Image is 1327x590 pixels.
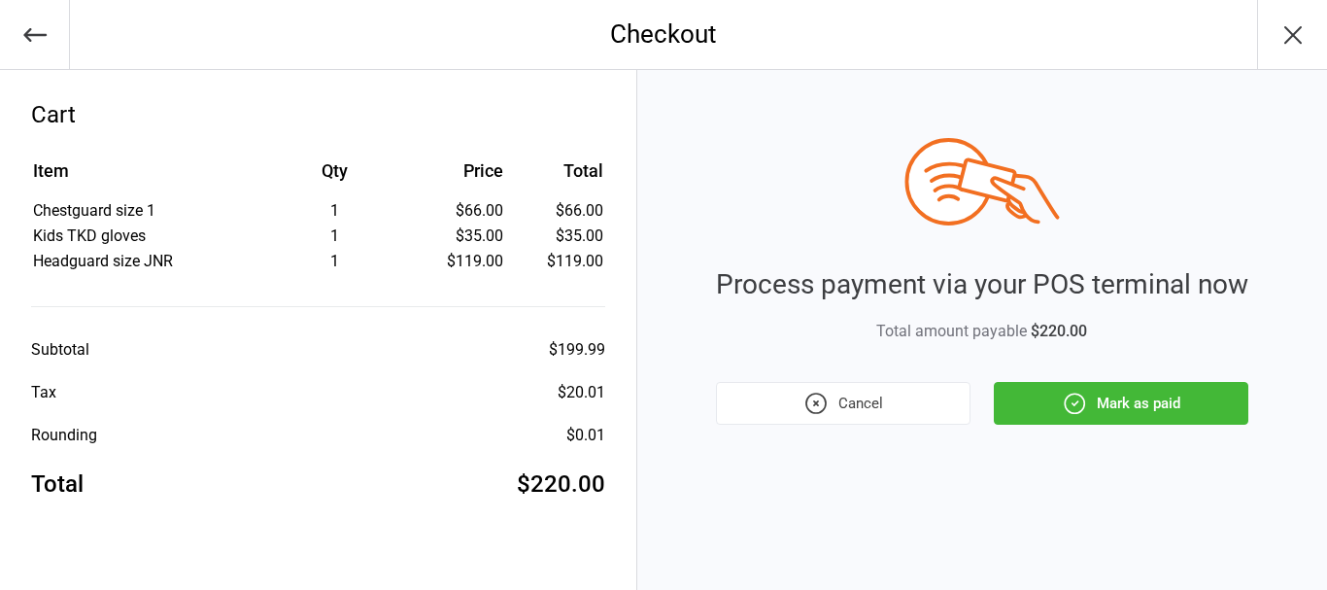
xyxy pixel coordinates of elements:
div: $220.00 [517,467,605,502]
div: $119.00 [408,250,503,273]
th: Total [511,157,603,197]
div: Subtotal [31,338,89,362]
span: $220.00 [1031,322,1087,340]
td: $66.00 [511,199,603,223]
div: $199.99 [549,338,605,362]
div: $35.00 [408,225,503,248]
th: Qty [263,157,406,197]
div: Total [31,467,84,502]
div: Rounding [31,424,97,447]
div: $0.01 [566,424,605,447]
div: Tax [31,381,56,404]
button: Cancel [716,382,970,425]
div: 1 [263,225,406,248]
span: Headguard size JNR [33,252,173,270]
td: $35.00 [511,225,603,248]
th: Item [33,157,261,197]
span: Chestguard size 1 [33,201,155,220]
div: Price [408,157,503,184]
span: Kids TKD gloves [33,226,146,245]
div: 1 [263,250,406,273]
div: Total amount payable [716,320,1248,343]
div: $20.01 [558,381,605,404]
div: 1 [263,199,406,223]
td: $119.00 [511,250,603,273]
div: $66.00 [408,199,503,223]
div: Process payment via your POS terminal now [716,264,1248,305]
button: Mark as paid [994,382,1248,425]
div: Cart [31,97,605,132]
